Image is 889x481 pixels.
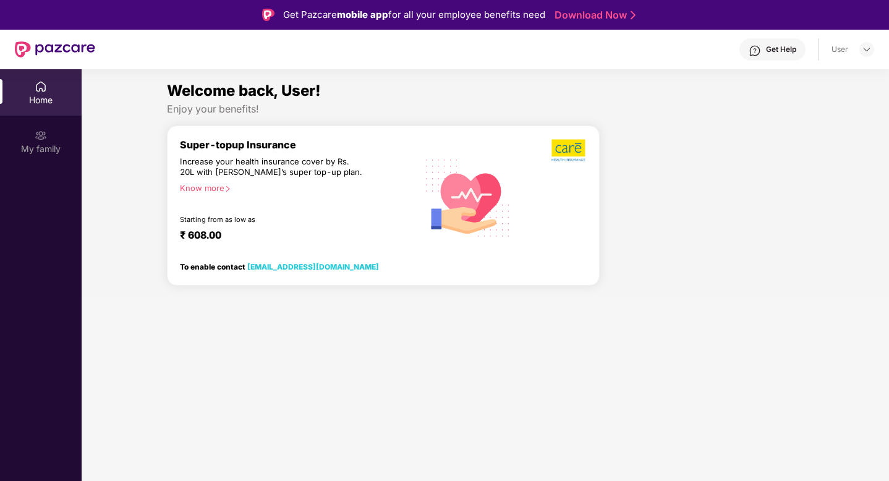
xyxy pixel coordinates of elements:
div: Know more [180,183,410,192]
div: Starting from as low as [180,215,365,224]
a: Download Now [555,9,632,22]
img: b5dec4f62d2307b9de63beb79f102df3.png [551,138,587,162]
div: Get Help [766,45,796,54]
img: svg+xml;base64,PHN2ZyBpZD0iRHJvcGRvd24tMzJ4MzIiIHhtbG5zPSJodHRwOi8vd3d3LnczLm9yZy8yMDAwL3N2ZyIgd2... [862,45,872,54]
strong: mobile app [337,9,388,20]
span: right [224,185,231,192]
div: To enable contact [180,262,379,271]
img: New Pazcare Logo [15,41,95,57]
span: Welcome back, User! [167,82,321,100]
img: svg+xml;base64,PHN2ZyB4bWxucz0iaHR0cDovL3d3dy53My5vcmcvMjAwMC9zdmciIHhtbG5zOnhsaW5rPSJodHRwOi8vd3... [417,145,519,249]
div: Get Pazcare for all your employee benefits need [283,7,545,22]
div: Enjoy your benefits! [167,103,804,116]
img: svg+xml;base64,PHN2ZyB3aWR0aD0iMjAiIGhlaWdodD0iMjAiIHZpZXdCb3g9IjAgMCAyMCAyMCIgZmlsbD0ibm9uZSIgeG... [35,129,47,142]
div: User [832,45,848,54]
div: Super-topup Insurance [180,138,417,151]
div: Increase your health insurance cover by Rs. 20L with [PERSON_NAME]’s super top-up plan. [180,156,364,178]
img: Stroke [631,9,636,22]
img: svg+xml;base64,PHN2ZyBpZD0iSG9tZSIgeG1sbnM9Imh0dHA6Ly93d3cudzMub3JnLzIwMDAvc3ZnIiB3aWR0aD0iMjAiIG... [35,80,47,93]
img: svg+xml;base64,PHN2ZyBpZD0iSGVscC0zMngzMiIgeG1sbnM9Imh0dHA6Ly93d3cudzMub3JnLzIwMDAvc3ZnIiB3aWR0aD... [749,45,761,57]
img: Logo [262,9,274,21]
a: [EMAIL_ADDRESS][DOMAIN_NAME] [247,262,379,271]
div: ₹ 608.00 [180,229,405,244]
